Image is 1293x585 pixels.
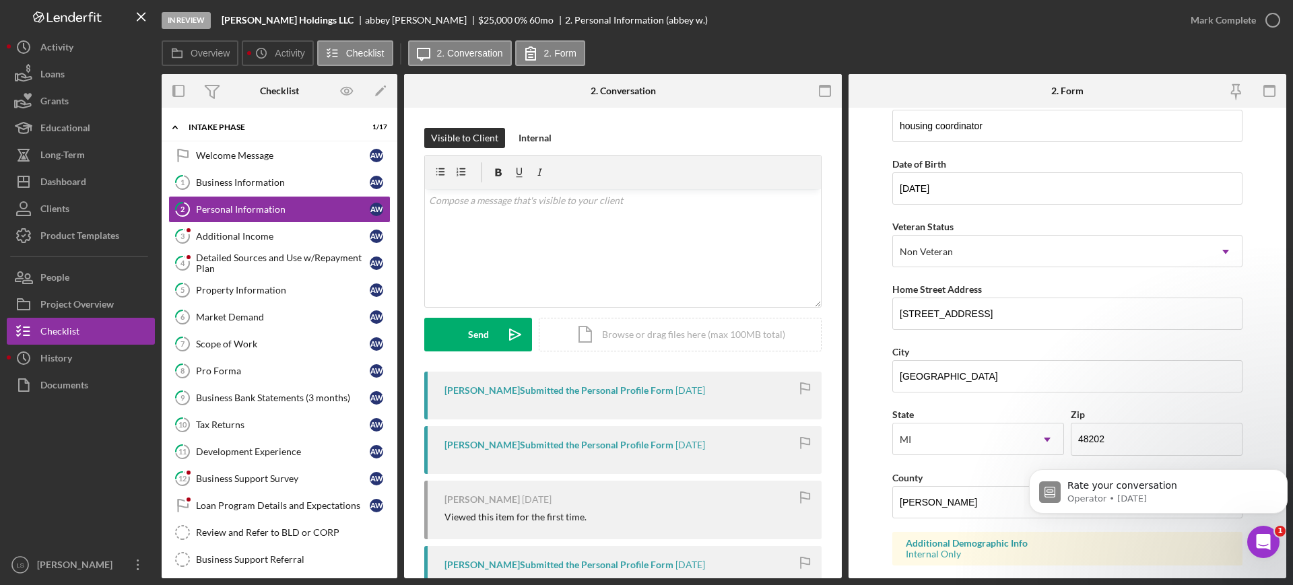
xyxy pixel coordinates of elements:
[7,222,155,249] a: Product Templates
[196,339,370,349] div: Scope of Work
[529,15,554,26] div: 60 mo
[162,40,238,66] button: Overview
[468,318,489,351] div: Send
[478,14,512,26] span: $25,000
[168,277,391,304] a: 5Property Informationaw
[370,445,383,458] div: a w
[196,177,370,188] div: Business Information
[196,419,370,430] div: Tax Returns
[515,40,585,66] button: 2. Form
[180,178,185,186] tspan: 1
[370,391,383,405] div: a w
[168,357,391,384] a: 8Pro Formaaw
[892,283,982,295] label: Home Street Address
[365,15,478,26] div: abbey [PERSON_NAME]
[370,256,383,270] div: a w
[34,551,121,582] div: [PERSON_NAME]
[444,440,673,450] div: [PERSON_NAME] Submitted the Personal Profile Form
[40,222,119,252] div: Product Templates
[7,34,155,61] button: Activity
[1177,7,1286,34] button: Mark Complete
[168,384,391,411] a: 9Business Bank Statements (3 months)aw
[1024,441,1293,549] iframe: Intercom notifications message
[565,15,708,26] div: 2. Personal Information (abbey w.)
[196,204,370,215] div: Personal Information
[196,527,390,538] div: Review and Refer to BLD or CORP
[317,40,393,66] button: Checklist
[515,15,527,26] div: 0 %
[444,494,520,505] div: [PERSON_NAME]
[40,318,79,348] div: Checklist
[168,169,391,196] a: 1Business Informationaw
[196,392,370,403] div: Business Bank Statements (3 months)
[363,123,387,131] div: 1 / 17
[1051,85,1084,96] div: 2. Form
[370,149,383,162] div: a w
[178,447,187,456] tspan: 11
[424,318,532,351] button: Send
[189,123,354,131] div: Intake Phase
[196,252,370,274] div: Detailed Sources and Use w/Repayment Plan
[162,12,211,29] div: In Review
[222,15,354,26] b: [PERSON_NAME] Holdings LLC
[900,246,953,257] div: Non Veteran
[431,128,498,148] div: Visible to Client
[40,195,69,226] div: Clients
[168,196,391,223] a: 2Personal Informationaw
[7,141,155,168] button: Long-Term
[7,345,155,372] button: History
[196,285,370,296] div: Property Information
[40,291,114,321] div: Project Overview
[168,250,391,277] a: 4Detailed Sources and Use w/Repayment Planaw
[892,158,946,170] label: Date of Birth
[7,551,155,578] button: LS[PERSON_NAME]
[408,40,512,66] button: 2. Conversation
[892,472,923,483] label: County
[16,561,24,569] text: LS
[168,519,391,546] a: Review and Refer to BLD or CORP
[7,88,155,114] button: Grants
[370,203,383,216] div: a w
[196,231,370,242] div: Additional Income
[444,385,673,396] div: [PERSON_NAME] Submitted the Personal Profile Form
[196,500,370,511] div: Loan Program Details and Expectations
[892,346,909,357] label: City
[40,141,85,172] div: Long-Term
[40,88,69,118] div: Grants
[180,312,185,321] tspan: 6
[180,339,185,348] tspan: 7
[512,128,558,148] button: Internal
[168,142,391,169] a: Welcome Messageaw
[544,48,576,59] label: 2. Form
[1071,409,1085,420] label: Zip
[40,34,73,64] div: Activity
[196,366,370,376] div: Pro Forma
[675,559,705,570] time: 2025-07-31 00:31
[40,264,69,294] div: People
[178,474,187,483] tspan: 12
[675,385,705,396] time: 2025-07-31 00:33
[180,393,185,402] tspan: 9
[7,264,155,291] a: People
[168,411,391,438] a: 10Tax Returnsaw
[437,48,503,59] label: 2. Conversation
[7,318,155,345] button: Checklist
[196,554,390,565] div: Business Support Referral
[519,128,552,148] div: Internal
[370,472,383,485] div: a w
[7,291,155,318] button: Project Overview
[7,372,155,399] button: Documents
[180,259,185,267] tspan: 4
[370,176,383,189] div: a w
[370,283,383,297] div: a w
[370,310,383,324] div: a w
[7,168,155,195] a: Dashboard
[1275,526,1286,537] span: 1
[370,230,383,243] div: a w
